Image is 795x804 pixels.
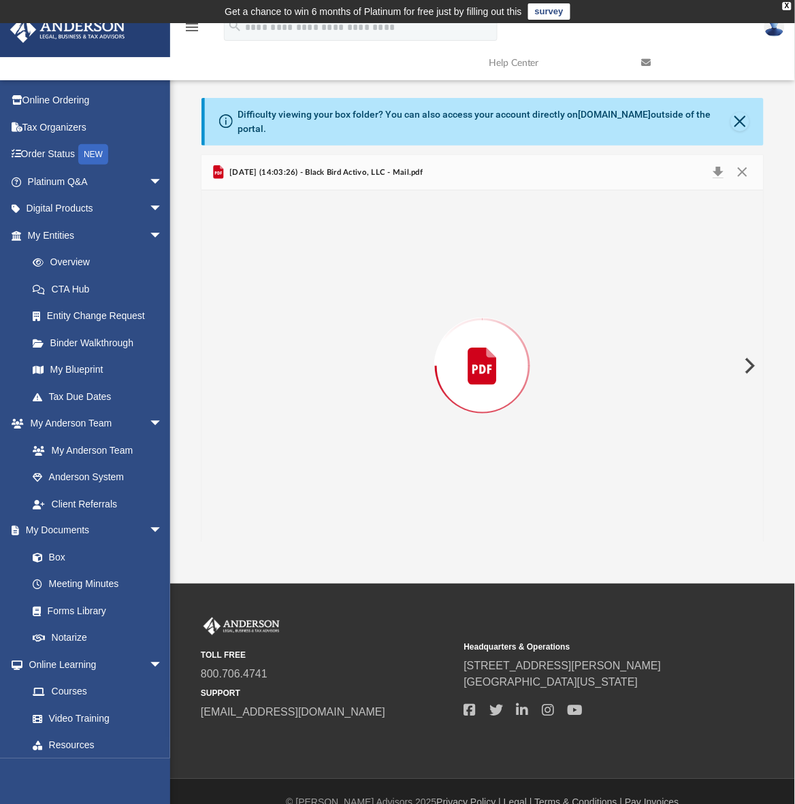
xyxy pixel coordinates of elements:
a: [STREET_ADDRESS][PERSON_NAME] [464,660,662,672]
span: [DATE] (14:03:26) - Black Bird Activo, LLC - Mail.pdf [227,167,423,179]
span: arrow_drop_down [149,195,176,223]
div: Difficulty viewing your box folder? You can also access your account directly on outside of the p... [238,107,730,136]
small: TOLL FREE [201,650,455,662]
a: Tax Due Dates [19,383,183,410]
a: Notarize [19,625,176,652]
a: My Anderson Teamarrow_drop_down [10,410,176,437]
a: Anderson System [19,464,176,491]
div: Get a chance to win 6 months of Platinum for free just by filling out this [225,3,522,20]
a: [GEOGRAPHIC_DATA][US_STATE] [464,677,638,688]
img: Anderson Advisors Platinum Portal [6,16,129,43]
a: Tax Organizers [10,114,183,141]
a: [EMAIL_ADDRESS][DOMAIN_NAME] [201,707,385,718]
a: menu [184,26,200,35]
img: User Pic [764,17,785,37]
div: Preview [201,155,764,542]
a: Platinum Q&Aarrow_drop_down [10,168,183,195]
a: Online Learningarrow_drop_down [10,652,176,679]
a: Order StatusNEW [10,141,183,169]
a: [DOMAIN_NAME] [578,109,651,120]
button: Next File [734,347,764,385]
a: Binder Walkthrough [19,329,183,356]
a: Digital Productsarrow_drop_down [10,195,183,222]
a: Overview [19,249,183,276]
a: My Documentsarrow_drop_down [10,518,176,545]
i: search [227,18,242,33]
a: My Blueprint [19,356,176,384]
a: 800.706.4741 [201,669,267,680]
a: Help Center [478,36,632,90]
a: Online Ordering [10,87,183,114]
small: SUPPORT [201,688,455,700]
small: Headquarters & Operations [464,641,718,654]
a: Meeting Minutes [19,571,176,599]
a: Box [19,544,169,571]
a: Courses [19,679,176,706]
a: survey [528,3,570,20]
button: Download [706,163,730,182]
div: NEW [78,144,108,165]
span: arrow_drop_down [149,518,176,546]
a: My Entitiesarrow_drop_down [10,222,183,249]
a: Resources [19,733,176,760]
button: Close [731,112,749,131]
img: Anderson Advisors Platinum Portal [201,618,282,635]
a: Client Referrals [19,490,176,518]
a: Entity Change Request [19,303,183,330]
span: arrow_drop_down [149,168,176,196]
a: My Anderson Team [19,437,169,464]
div: close [783,2,792,10]
button: Close [730,163,755,182]
i: menu [184,19,200,35]
span: arrow_drop_down [149,652,176,680]
a: Forms Library [19,598,169,625]
span: arrow_drop_down [149,222,176,250]
a: Video Training [19,705,169,733]
span: arrow_drop_down [149,410,176,438]
a: CTA Hub [19,275,183,303]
